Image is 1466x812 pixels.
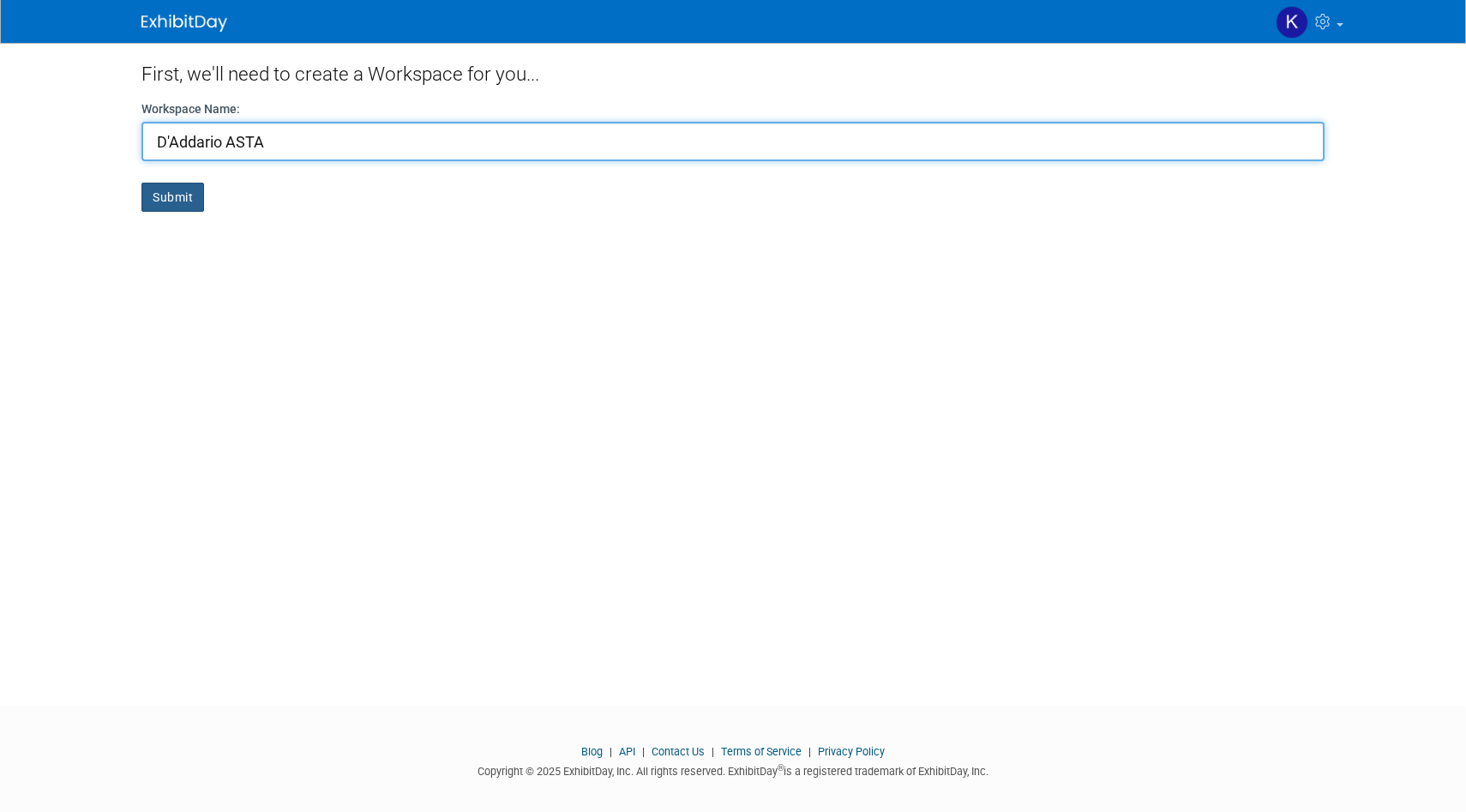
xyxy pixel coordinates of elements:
span: | [707,745,718,758]
a: Contact Us [652,745,705,758]
img: Kiana Howley [1276,6,1308,39]
a: Privacy Policy [818,745,885,758]
button: Submit [141,183,204,212]
input: Name of your organization [141,122,1325,161]
a: Blog [581,745,603,758]
a: API [619,745,635,758]
img: ExhibitDay [141,15,227,32]
label: Workspace Name: [141,100,240,117]
sup: ® [778,763,784,773]
span: | [804,745,815,758]
div: First, we'll need to create a Workspace for you... [141,43,1325,100]
span: | [605,745,616,758]
span: | [638,745,649,758]
a: Terms of Service [721,745,802,758]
